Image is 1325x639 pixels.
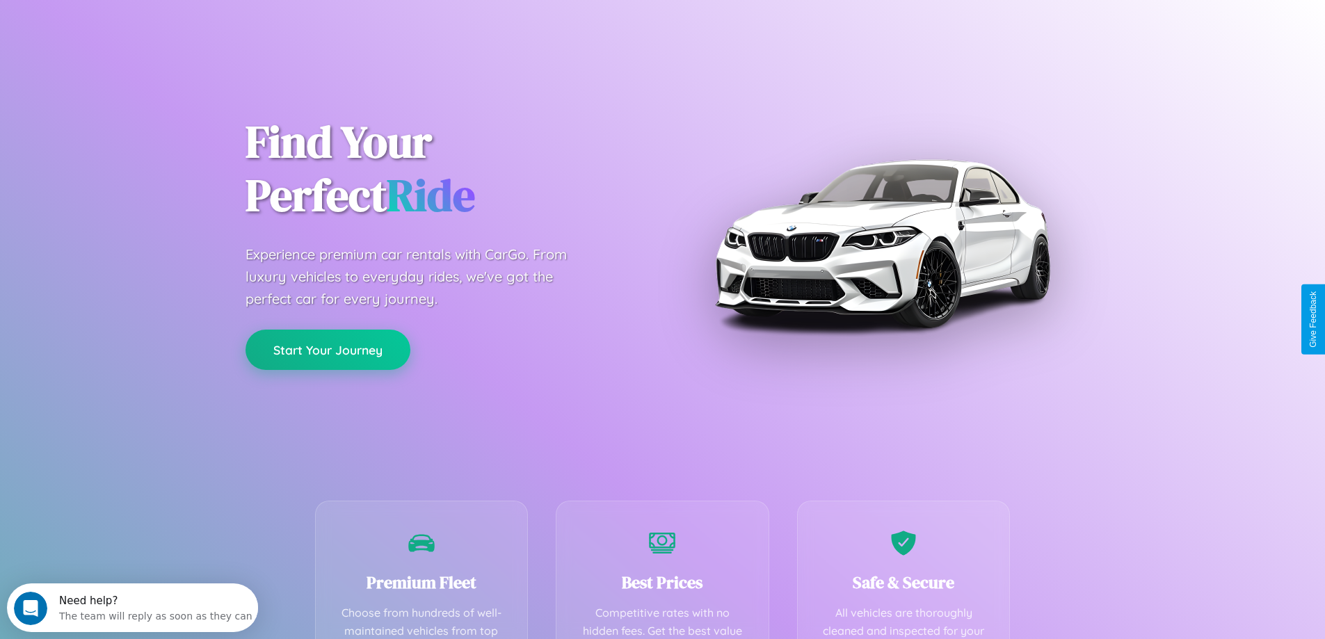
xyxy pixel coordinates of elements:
div: Need help? [52,12,246,23]
span: Ride [387,165,475,225]
h1: Find Your Perfect [246,115,642,223]
div: Open Intercom Messenger [6,6,259,44]
img: Premium BMW car rental vehicle [708,70,1056,417]
h3: Premium Fleet [337,571,507,594]
h3: Best Prices [577,571,748,594]
h3: Safe & Secure [819,571,989,594]
iframe: Intercom live chat [14,592,47,625]
button: Start Your Journey [246,330,410,370]
div: The team will reply as soon as they can [52,23,246,38]
p: Experience premium car rentals with CarGo. From luxury vehicles to everyday rides, we've got the ... [246,243,593,310]
iframe: Intercom live chat discovery launcher [7,583,258,632]
div: Give Feedback [1308,291,1318,348]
